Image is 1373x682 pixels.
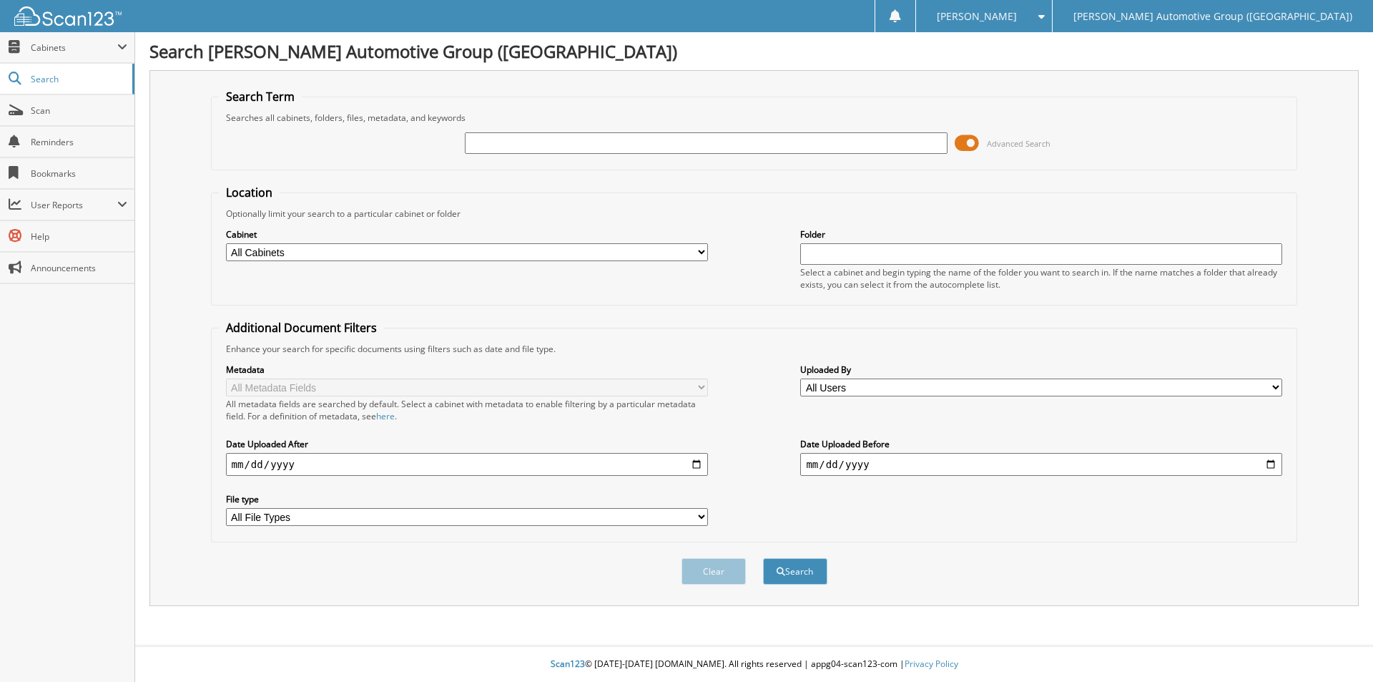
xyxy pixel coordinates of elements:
[800,364,1282,376] label: Uploaded By
[219,208,1290,220] div: Optionally limit your search to a particular cabinet or folder
[937,12,1017,21] span: [PERSON_NAME]
[219,185,280,200] legend: Location
[800,438,1282,450] label: Date Uploaded Before
[800,266,1282,291] div: Select a cabinet and begin typing the name of the folder you want to search in. If the name match...
[551,658,585,670] span: Scan123
[31,104,127,117] span: Scan
[31,262,127,274] span: Announcements
[226,438,708,450] label: Date Uploaded After
[681,558,746,585] button: Clear
[987,138,1050,149] span: Advanced Search
[31,167,127,180] span: Bookmarks
[800,453,1282,476] input: end
[14,6,122,26] img: scan123-logo-white.svg
[226,493,708,505] label: File type
[31,73,125,85] span: Search
[31,199,117,211] span: User Reports
[226,364,708,376] label: Metadata
[219,89,302,104] legend: Search Term
[31,42,117,54] span: Cabinets
[763,558,827,585] button: Search
[219,112,1290,124] div: Searches all cabinets, folders, files, metadata, and keywords
[219,320,384,336] legend: Additional Document Filters
[226,453,708,476] input: start
[376,410,395,422] a: here
[226,398,708,422] div: All metadata fields are searched by default. Select a cabinet with metadata to enable filtering b...
[226,228,708,240] label: Cabinet
[1073,12,1352,21] span: [PERSON_NAME] Automotive Group ([GEOGRAPHIC_DATA])
[905,658,958,670] a: Privacy Policy
[800,228,1282,240] label: Folder
[31,230,127,243] span: Help
[219,343,1290,355] div: Enhance your search for specific documents using filters such as date and file type.
[135,647,1373,682] div: © [DATE]-[DATE] [DOMAIN_NAME]. All rights reserved | appg04-scan123-com |
[31,136,127,148] span: Reminders
[149,39,1359,63] h1: Search [PERSON_NAME] Automotive Group ([GEOGRAPHIC_DATA])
